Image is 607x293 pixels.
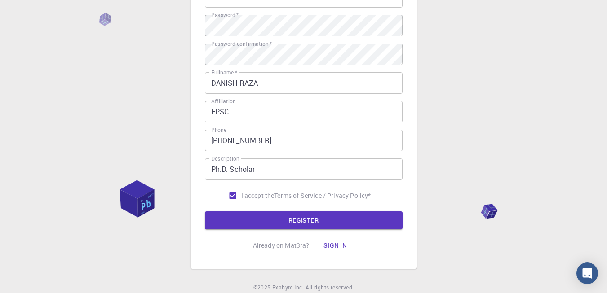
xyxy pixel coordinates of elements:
span: © 2025 [253,283,272,292]
div: Open Intercom Messenger [576,262,598,284]
label: Password [211,11,239,19]
button: Sign in [316,236,354,254]
a: Exabyte Inc. [272,283,304,292]
p: Terms of Service / Privacy Policy * [274,191,371,200]
p: Already on Mat3ra? [253,241,310,250]
span: All rights reserved. [306,283,354,292]
label: Affiliation [211,97,235,105]
span: Exabyte Inc. [272,284,304,291]
label: Phone [211,126,226,134]
button: REGISTER [205,211,403,229]
label: Description [211,155,239,162]
label: Fullname [211,69,237,76]
span: I accept the [241,191,275,200]
a: Terms of Service / Privacy Policy* [274,191,371,200]
label: Password confirmation [211,40,272,48]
